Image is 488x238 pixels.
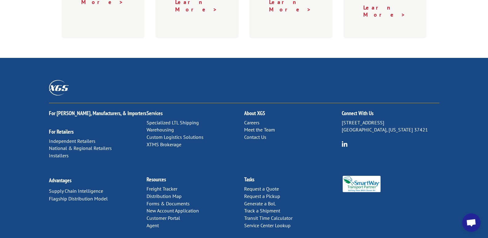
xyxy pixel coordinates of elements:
div: Open chat [462,213,481,232]
a: XTMS Brokerage [147,141,181,147]
a: Contact Us [244,134,266,140]
a: Forms & Documents [147,200,190,207]
a: Request a Quote [244,186,279,192]
a: Flagship Distribution Model [49,196,108,202]
a: Track a Shipment [244,208,280,214]
a: Learn More > [363,4,405,18]
a: Request a Pickup [244,193,280,199]
a: Advantages [49,177,71,184]
img: group-6 [342,141,348,147]
a: Service Center Lookup [244,222,291,228]
a: Supply Chain Intelligence [49,188,103,194]
a: Custom Logistics Solutions [147,134,204,140]
a: Transit Time Calculator [244,215,292,221]
a: Resources [147,176,166,183]
a: Services [147,110,163,117]
a: Careers [244,119,260,126]
img: XGS_Logos_ALL_2024_All_White [49,80,69,95]
a: Meet the Team [244,127,275,133]
img: Smartway_Logo [342,176,381,192]
a: About XGS [244,110,265,117]
a: Specialized LTL Shipping [147,119,199,126]
a: Independent Retailers [49,138,95,144]
a: Distribution Map [147,193,182,199]
p: [STREET_ADDRESS] [GEOGRAPHIC_DATA], [US_STATE] 37421 [342,119,439,134]
a: National & Regional Retailers [49,145,112,151]
a: Customer Portal [147,215,180,221]
h2: Connect With Us [342,111,439,119]
h2: Tasks [244,177,342,185]
a: Generate a BoL [244,200,276,207]
a: For [PERSON_NAME], Manufacturers, & Importers [49,110,146,117]
a: For Retailers [49,128,74,135]
a: Installers [49,152,69,159]
a: Agent [147,222,159,228]
a: New Account Application [147,208,199,214]
a: Warehousing [147,127,174,133]
a: Freight Tracker [147,186,177,192]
